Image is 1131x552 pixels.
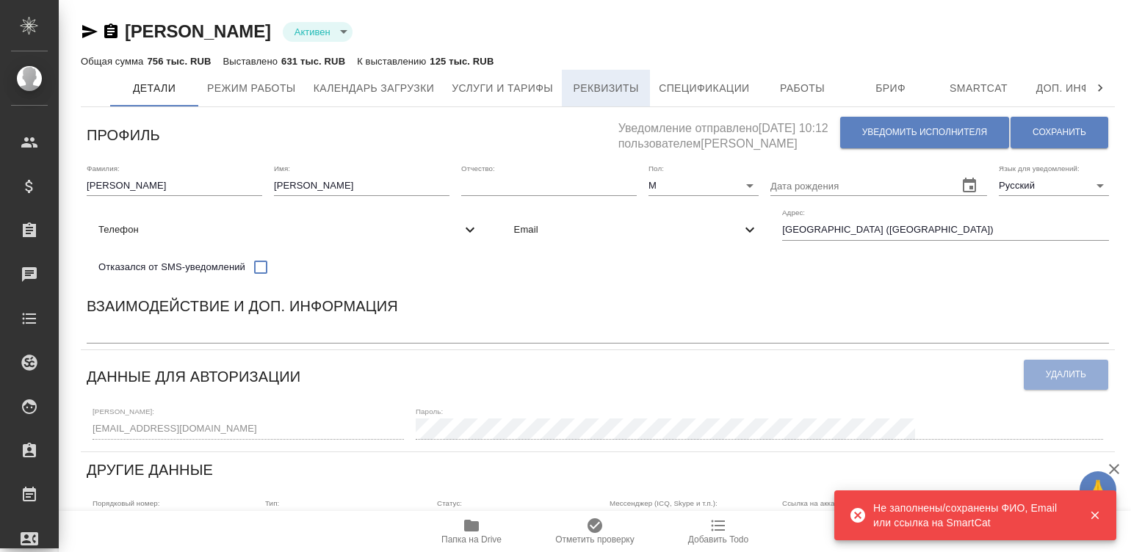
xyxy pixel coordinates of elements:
div: Активен [283,22,353,42]
h6: Другие данные [87,458,213,482]
span: Smartcat [944,79,1014,98]
span: Отметить проверку [555,534,634,545]
button: Скопировать ссылку для ЯМессенджера [81,23,98,40]
span: Режим работы [207,79,296,98]
label: Фамилия: [87,164,120,172]
button: Отметить проверку [533,511,657,552]
button: Скопировать ссылку [102,23,120,40]
h5: Уведомление отправлено [DATE] 10:12 пользователем [PERSON_NAME] [618,113,839,152]
div: Активен [437,510,586,531]
button: Уведомить исполнителя [840,117,1009,148]
label: Пол: [648,164,664,172]
div: Email [502,214,771,246]
span: Отказался от SMS-уведомлений [98,260,245,275]
button: 🙏 [1080,471,1116,508]
label: Адрес: [782,209,805,217]
p: К выставлению [357,56,430,67]
label: Язык для уведомлений: [999,164,1080,172]
button: Сохранить [1011,117,1108,148]
span: Работы [767,79,838,98]
span: 🙏 [1085,474,1110,505]
label: Мессенджер (ICQ, Skype и т.п.): [610,499,718,506]
label: Тип: [265,499,279,506]
span: Телефон [98,222,461,237]
span: Уведомить исполнителя [862,126,987,139]
div: Не заполнены/сохранены ФИО, Email или ссылка на SmartCat [873,501,1067,530]
span: Бриф [856,79,926,98]
span: Детали [119,79,189,98]
h6: Профиль [87,123,160,147]
button: Скопировать ссылку [892,487,922,517]
span: Календарь загрузки [314,79,435,98]
button: Добавить Todo [657,511,780,552]
h6: Взаимодействие и доп. информация [87,294,398,318]
label: Имя: [274,164,290,172]
button: Папка на Drive [410,511,533,552]
span: Реквизиты [571,79,641,98]
p: Общая сумма [81,56,147,67]
span: Услуги и тарифы [452,79,553,98]
p: 125 тыс. RUB [430,56,494,67]
a: [PERSON_NAME] [125,21,271,41]
span: Папка на Drive [441,534,502,545]
button: Закрыть [1080,509,1110,522]
p: 631 тыс. RUB [281,56,345,67]
div: Телефон [87,214,491,246]
label: Порядковый номер: [93,499,159,506]
span: Добавить Todo [688,534,748,545]
p: 756 тыс. RUB [147,56,211,67]
span: Доп. инфо [1032,79,1102,98]
h6: Данные для авторизации [87,365,300,388]
label: Отчество: [461,164,495,172]
label: [PERSON_NAME]: [93,408,154,415]
button: Активен [290,26,335,38]
span: Спецификации [659,79,749,98]
div: Физическое лицо [265,510,414,531]
label: Пароль: [416,408,443,415]
p: Выставлено [223,56,282,67]
div: М [648,175,759,196]
span: Сохранить [1033,126,1086,139]
div: Русский [999,175,1109,196]
label: Статус: [437,499,462,506]
label: Ссылка на аккаунт SmartCAT: [782,499,883,506]
span: Email [514,222,742,237]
